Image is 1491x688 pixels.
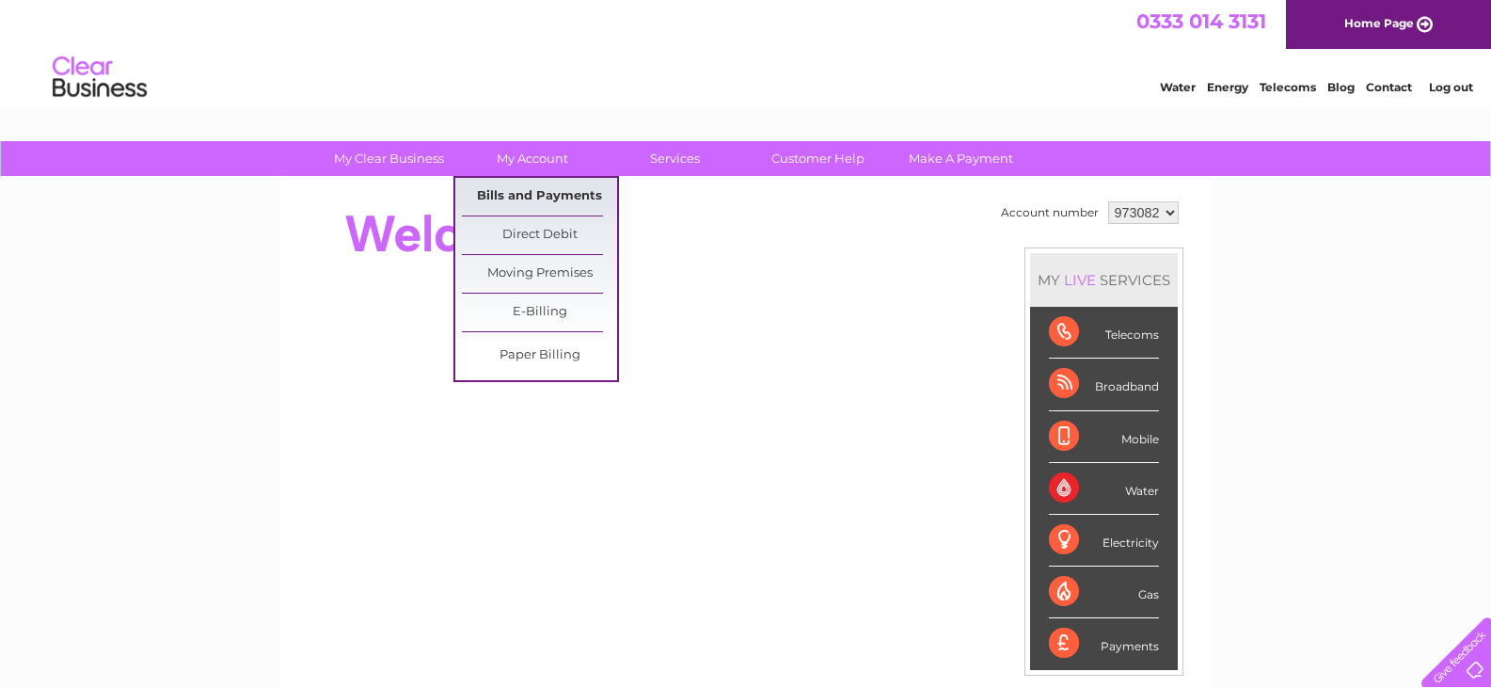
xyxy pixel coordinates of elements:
[311,141,467,176] a: My Clear Business
[1030,253,1178,307] div: MY SERVICES
[1327,80,1355,94] a: Blog
[1260,80,1316,94] a: Telecoms
[1049,515,1159,567] div: Electricity
[1207,80,1248,94] a: Energy
[883,141,1039,176] a: Make A Payment
[996,197,1103,229] td: Account number
[462,255,617,293] a: Moving Premises
[52,49,148,106] img: logo.png
[462,294,617,331] a: E-Billing
[302,10,1191,91] div: Clear Business is a trading name of Verastar Limited (registered in [GEOGRAPHIC_DATA] No. 3667643...
[597,141,753,176] a: Services
[1060,271,1100,289] div: LIVE
[1160,80,1196,94] a: Water
[740,141,896,176] a: Customer Help
[462,337,617,375] a: Paper Billing
[1049,618,1159,669] div: Payments
[454,141,610,176] a: My Account
[1366,80,1412,94] a: Contact
[462,216,617,254] a: Direct Debit
[1049,567,1159,618] div: Gas
[462,178,617,216] a: Bills and Payments
[1136,9,1266,33] a: 0333 014 3131
[1049,359,1159,410] div: Broadband
[1049,307,1159,359] div: Telecoms
[1049,411,1159,463] div: Mobile
[1429,80,1473,94] a: Log out
[1049,463,1159,515] div: Water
